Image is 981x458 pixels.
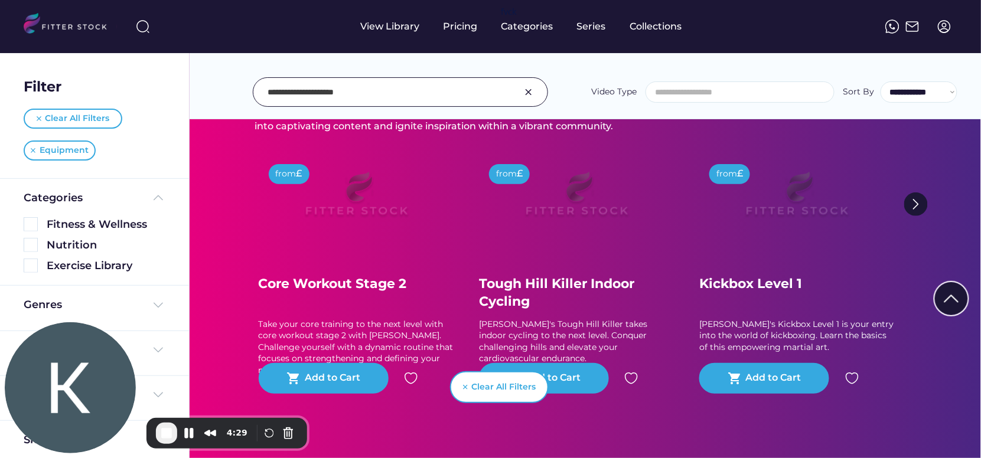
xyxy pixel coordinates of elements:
[699,275,894,293] div: Kickbox Level 1
[136,19,150,34] img: search-normal%203.svg
[716,168,737,180] div: from
[721,157,872,242] img: Frame%2079%20%281%29.svg
[151,298,165,312] img: Frame%20%284%29.svg
[47,259,165,273] div: Exercise Library
[591,86,637,98] div: Video Type
[276,168,296,180] div: from
[463,385,468,390] img: Vector%20%281%29.svg
[47,217,165,232] div: Fitness & Wellness
[624,371,638,385] img: heart.svg
[286,371,301,385] button: shopping_cart
[913,358,972,412] iframe: chat widget
[728,371,742,385] button: shopping_cart
[24,238,38,252] img: Rectangle%205126.svg
[525,371,581,385] div: Add to Cart
[501,157,652,242] img: Frame%2079%20%281%29.svg
[501,20,553,33] div: Categories
[24,217,38,231] img: Rectangle%205126.svg
[24,297,62,312] div: Genres
[522,85,536,99] img: Group%201000002326.svg
[885,19,899,34] img: meteor-icons_whatsapp%20%281%29.svg
[501,6,517,18] div: fvck
[305,371,360,385] div: Add to Cart
[151,343,165,357] img: Frame%20%284%29.svg
[31,148,35,153] img: Vector%20%281%29.svg
[259,319,454,377] div: Take your core training to the next level with core workout stage 2 with [PERSON_NAME]. Challenge...
[40,145,89,156] div: Equipment
[444,20,478,33] div: Pricing
[151,191,165,205] img: Frame%20%285%29.svg
[24,13,117,37] img: LOGO.svg
[45,113,110,125] div: Clear All Filters
[843,86,875,98] div: Sort By
[931,411,969,446] iframe: chat widget
[361,20,420,33] div: View Library
[699,319,894,354] div: [PERSON_NAME]'s Kickbox Level 1 is your entry into the world of kickboxing. Learn the basics of t...
[259,275,454,293] div: Core Workout Stage 2
[746,371,801,385] div: Add to Cart
[151,388,165,402] img: Frame%20%284%29.svg
[496,168,517,180] div: from
[37,116,41,121] img: Vector%20%281%29.svg
[577,20,607,33] div: Series
[937,19,951,34] img: profile-circle.svg
[47,238,165,253] div: Nutrition
[630,20,682,33] div: Collections
[845,371,859,385] img: heart.svg
[255,107,916,133] div: Explore related videos tailored to your interests, connecting you with like-minded individuals wh...
[24,191,83,205] div: Categories
[935,282,968,315] img: Group%201000002322%20%281%29.svg
[479,319,674,365] div: [PERSON_NAME]'s Tough Hill Killer takes indoor cycling to the next level. Conquer challenging hil...
[904,192,928,216] img: Group%201000002322%20%281%29.svg
[24,77,61,97] div: Filter
[479,275,674,312] div: Tough Hill Killer Indoor Cycling
[905,19,920,34] img: Frame%2051.svg
[472,381,536,393] div: Clear All Filters
[281,157,432,242] img: Frame%2079%20%281%29.svg
[404,371,418,385] img: heart.svg
[24,259,38,273] img: Rectangle%205126.svg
